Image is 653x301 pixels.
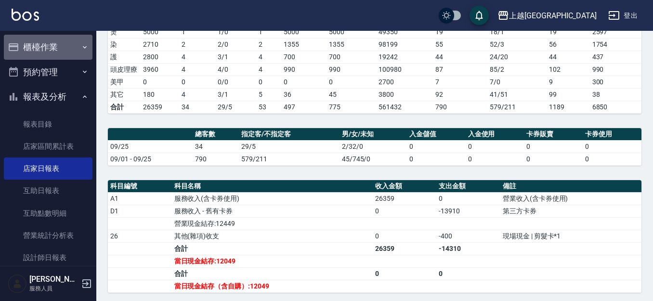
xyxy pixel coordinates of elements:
th: 科目編號 [108,180,172,193]
img: Person [8,274,27,293]
th: 卡券販賣 [524,128,583,141]
td: 53 [256,101,281,113]
td: 5 [256,88,281,101]
table: a dense table [108,128,641,166]
td: 26359 [373,242,437,255]
td: 2800 [141,51,179,63]
td: 0 [407,140,466,153]
td: 44 [547,51,590,63]
td: 19 [547,26,590,38]
td: 790 [433,101,488,113]
td: 其他(雜項)收支 [172,230,373,242]
td: 19242 [376,51,433,63]
td: 0 [583,140,641,153]
td: 49350 [376,26,433,38]
td: -400 [436,230,500,242]
td: 24 / 20 [487,51,547,63]
td: 0 [466,140,524,153]
td: 990 [281,63,326,76]
td: 0 [326,76,377,88]
td: D1 [108,205,172,217]
td: 3 / 1 [215,51,256,63]
th: 卡券使用 [583,128,641,141]
p: 服務人員 [29,284,78,293]
td: 護 [108,51,141,63]
a: 店家日報表 [4,157,92,180]
table: a dense table [108,180,641,293]
a: 店家區間累計表 [4,135,92,157]
th: 總客數 [193,128,239,141]
td: 2 / 0 [215,38,256,51]
td: 合計 [172,267,373,280]
button: 櫃檯作業 [4,35,92,60]
button: 登出 [604,7,641,25]
td: 合計 [108,101,141,113]
td: 4 [256,63,281,76]
td: 99 [547,88,590,101]
td: 45 [326,88,377,101]
td: 0 [141,76,179,88]
th: 入金使用 [466,128,524,141]
td: 41 / 51 [487,88,547,101]
td: 700 [281,51,326,63]
td: 44 [433,51,488,63]
td: 0 [373,230,437,242]
img: Logo [12,9,39,21]
td: 56 [547,38,590,51]
td: 頭皮理療 [108,63,141,76]
td: 26359 [373,192,437,205]
td: 7 / 0 [487,76,547,88]
button: 上越[GEOGRAPHIC_DATA] [494,6,601,26]
td: 1355 [281,38,326,51]
td: 4 [179,63,216,76]
td: 09/25 [108,140,193,153]
td: 合計 [172,242,373,255]
td: 0 [524,153,583,165]
th: 指定客/不指定客 [239,128,339,141]
td: 9 [547,76,590,88]
td: 85 / 2 [487,63,547,76]
th: 備註 [500,180,641,193]
td: 當日現金結存（含自購）:12049 [172,280,373,292]
td: 990 [326,63,377,76]
td: 18 / 1 [487,26,547,38]
td: 3 / 1 [215,88,256,101]
td: 4 [256,51,281,63]
td: 09/01 - 09/25 [108,153,193,165]
a: 設計師日報表 [4,247,92,269]
td: 服務收入(含卡券使用) [172,192,373,205]
td: 579/211 [487,101,547,113]
td: 4 [179,88,216,101]
td: 34 [193,140,239,153]
td: 0 [583,153,641,165]
th: 收入金額 [373,180,437,193]
td: 45/745/0 [340,153,407,165]
td: 29/5 [215,101,256,113]
td: 100980 [376,63,433,76]
td: 5000 [141,26,179,38]
td: 7 [433,76,488,88]
td: 0 [179,76,216,88]
td: -13910 [436,205,500,217]
td: 700 [326,51,377,63]
a: 營業統計分析表 [4,224,92,247]
td: 4 [179,51,216,63]
td: 5000 [326,26,377,38]
td: 0 [373,205,437,217]
td: 燙 [108,26,141,38]
td: 0 / 0 [215,76,256,88]
td: 美甲 [108,76,141,88]
td: 180 [141,88,179,101]
td: 0 [281,76,326,88]
td: 52 / 3 [487,38,547,51]
td: 2 [256,38,281,51]
th: 男/女/未知 [340,128,407,141]
td: 87 [433,63,488,76]
td: 561432 [376,101,433,113]
button: 預約管理 [4,60,92,85]
td: 775 [326,101,377,113]
button: save [470,6,489,25]
td: 2/32/0 [340,140,407,153]
td: 0 [466,153,524,165]
td: 98199 [376,38,433,51]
